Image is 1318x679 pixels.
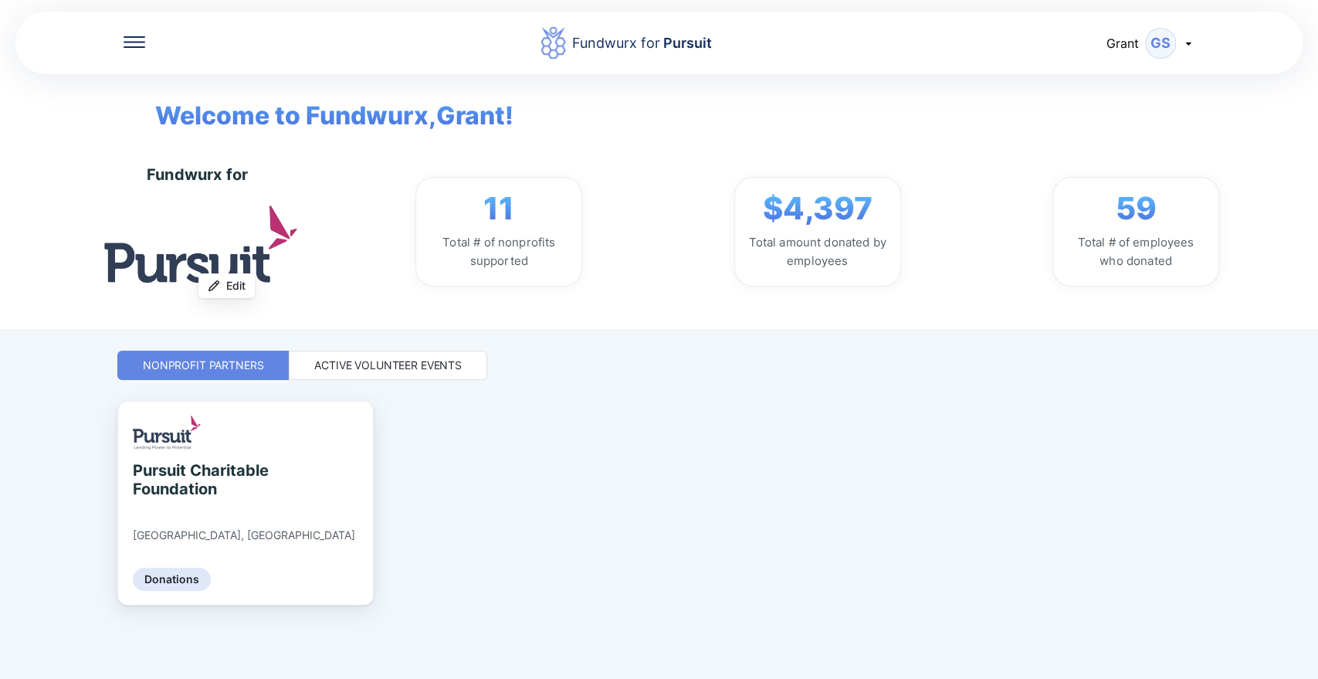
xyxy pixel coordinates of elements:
div: Total amount donated by employees [747,233,888,270]
span: $4,397 [763,190,872,227]
div: GS [1145,28,1176,59]
span: Edit [226,278,246,294]
span: 59 [1115,190,1156,227]
div: [GEOGRAPHIC_DATA], [GEOGRAPHIC_DATA] [133,528,355,542]
img: logo.jpg [104,205,297,282]
div: Total # of nonprofits supported [429,233,569,270]
span: Welcome to Fundwurx, Grant ! [132,74,513,134]
div: Fundwurx for [572,32,712,54]
button: Edit [198,273,255,298]
span: 11 [483,190,514,227]
div: Nonprofit Partners [143,358,263,373]
div: Active Volunteer Events [314,358,462,373]
div: Total # of employees who donated [1066,233,1206,270]
span: Pursuit [660,35,712,51]
span: Grant [1106,36,1139,51]
div: Pursuit Charitable Foundation [133,461,274,498]
div: Donations [133,568,211,591]
div: Fundwurx for [147,165,248,184]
